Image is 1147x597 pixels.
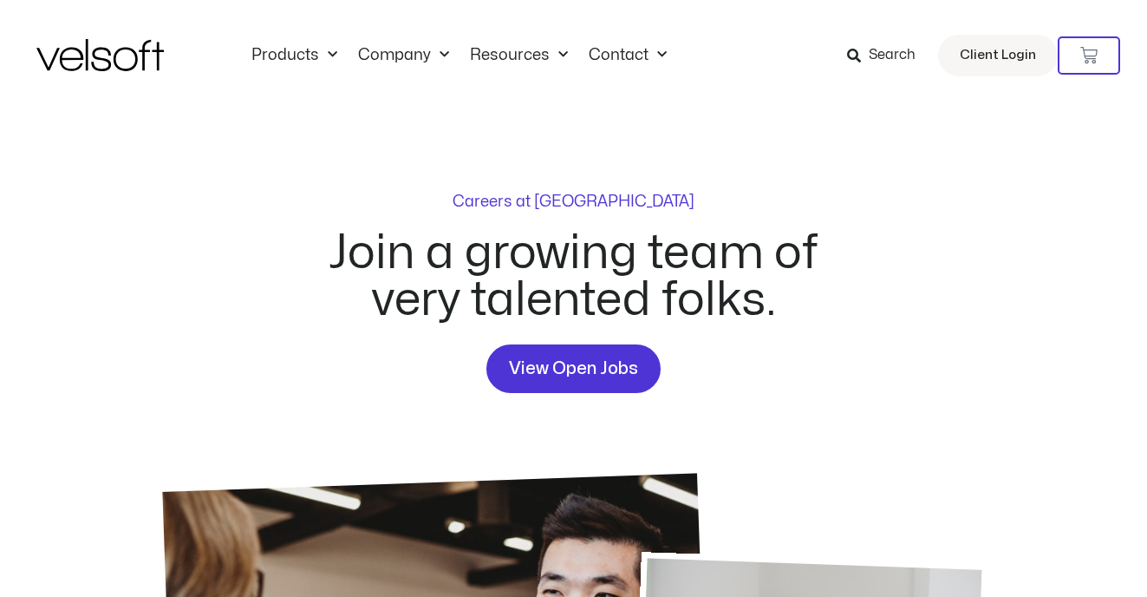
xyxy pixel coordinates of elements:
a: View Open Jobs [486,344,661,393]
a: ContactMenu Toggle [578,46,677,65]
a: Client Login [938,35,1058,76]
span: Search [869,44,916,67]
span: View Open Jobs [509,355,638,383]
a: ResourcesMenu Toggle [459,46,578,65]
img: Velsoft Training Materials [36,39,164,71]
p: Careers at [GEOGRAPHIC_DATA] [453,194,694,210]
a: ProductsMenu Toggle [241,46,348,65]
h2: Join a growing team of very talented folks. [309,230,839,324]
a: Search [847,41,928,70]
a: CompanyMenu Toggle [348,46,459,65]
nav: Menu [241,46,677,65]
span: Client Login [960,44,1036,67]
